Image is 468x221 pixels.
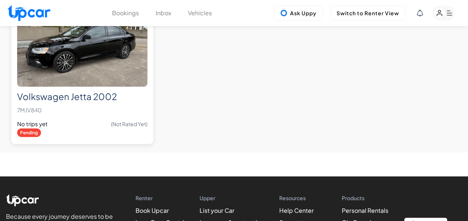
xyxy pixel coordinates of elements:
[7,5,50,21] img: Upcar Logo
[330,6,405,20] button: Switch to Renter View
[156,9,171,17] button: Inbox
[188,9,212,17] button: Vehicles
[17,91,147,102] h2: Volkswagen Jetta 2002
[6,194,39,206] img: Upcar Logo
[17,13,147,87] img: Volkswagen Jetta 2002
[279,194,327,202] h4: Resources
[112,9,139,17] button: Bookings
[200,206,235,214] a: List your Car
[274,6,323,20] button: Ask Uppy
[17,105,147,115] p: 7MJV840
[342,206,388,214] a: Personal Rentals
[17,128,41,137] span: Pending
[280,9,287,17] img: Uppy
[200,194,264,202] h4: Upper
[136,194,184,202] h4: Renter
[17,120,48,128] span: No trips yet
[111,120,147,128] span: (Not Rated Yet)
[136,206,169,214] a: Book Upcar
[279,206,314,214] a: Help Center
[342,194,388,202] h4: Products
